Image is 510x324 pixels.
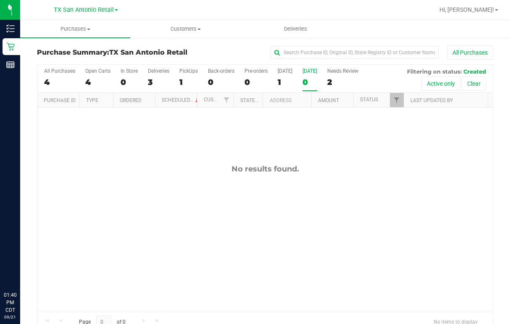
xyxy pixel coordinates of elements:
[4,314,16,320] p: 09/21
[37,49,189,56] h3: Purchase Summary:
[148,68,169,74] div: Deliveries
[447,45,493,60] button: All Purchases
[244,77,268,87] div: 0
[278,77,292,87] div: 1
[302,68,317,74] div: [DATE]
[6,24,15,33] inline-svg: Inventory
[220,93,234,107] a: Filter
[44,68,75,74] div: All Purchases
[318,97,339,103] a: Amount
[327,77,358,87] div: 2
[44,97,76,103] a: Purchase ID
[208,68,234,74] div: Back-orders
[8,257,34,282] iframe: Resource center
[6,61,15,69] inline-svg: Reports
[6,42,15,51] inline-svg: Retail
[421,76,460,91] button: Active only
[131,25,240,33] span: Customers
[278,68,292,74] div: [DATE]
[120,97,142,103] a: Ordered
[273,25,318,33] span: Deliveries
[20,25,130,33] span: Purchases
[439,6,494,13] span: Hi, [PERSON_NAME]!
[121,77,138,87] div: 0
[148,77,169,87] div: 3
[179,77,198,87] div: 1
[360,97,378,103] a: Status
[204,97,230,103] a: Customer
[390,93,404,107] a: Filter
[244,68,268,74] div: Pre-orders
[4,291,16,314] p: 01:40 PM CDT
[109,48,187,56] span: TX San Antonio Retail
[463,68,486,75] span: Created
[54,6,114,13] span: TX San Antonio Retail
[85,68,110,74] div: Open Carts
[407,68,462,75] span: Filtering on status:
[327,68,358,74] div: Needs Review
[37,164,493,174] div: No results found.
[410,97,453,103] a: Last Updated By
[86,97,98,103] a: Type
[179,68,198,74] div: PickUps
[162,97,200,103] a: Scheduled
[241,20,351,38] a: Deliveries
[44,77,75,87] div: 4
[240,97,284,103] a: State Registry ID
[462,76,486,91] button: Clear
[130,20,240,38] a: Customers
[121,68,138,74] div: In Store
[302,77,317,87] div: 0
[85,77,110,87] div: 4
[271,46,439,59] input: Search Purchase ID, Original ID, State Registry ID or Customer Name...
[263,93,311,108] th: Address
[20,20,130,38] a: Purchases
[208,77,234,87] div: 0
